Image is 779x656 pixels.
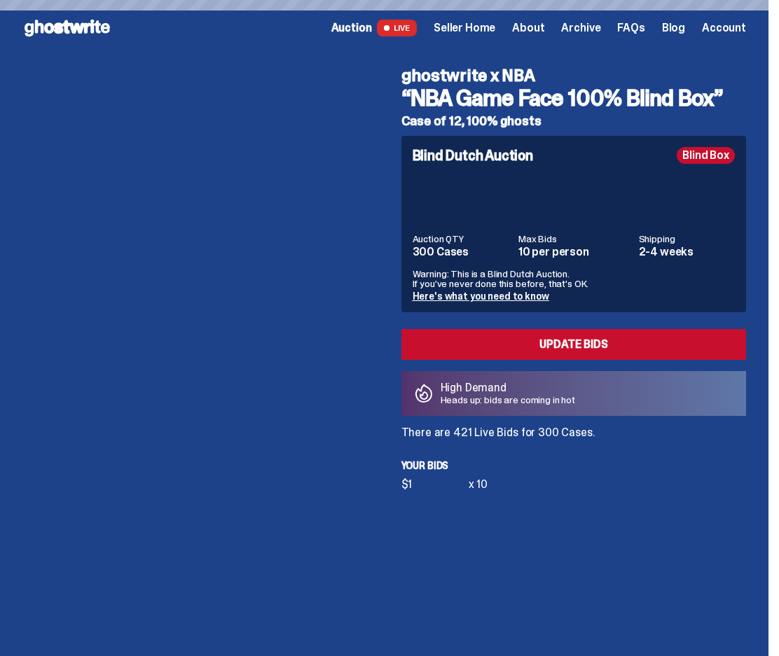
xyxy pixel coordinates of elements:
[331,20,417,36] a: Auction LIVE
[469,479,488,490] div: x 10
[662,22,685,34] a: Blog
[401,479,469,490] div: $1
[434,22,495,34] a: Seller Home
[441,395,576,405] p: Heads up: bids are coming in hot
[377,20,417,36] span: LIVE
[413,269,736,288] p: Warning: This is a Blind Dutch Auction. If you’ve never done this before, that’s OK.
[401,87,747,109] h3: “NBA Game Face 100% Blind Box”
[441,382,576,393] p: High Demand
[401,461,747,470] p: Your bids
[639,246,735,258] dd: 2-4 weeks
[401,67,747,84] h4: ghostwrite x NBA
[401,115,747,127] h5: Case of 12, 100% ghosts
[413,148,533,162] h4: Blind Dutch Auction
[413,290,549,302] a: Here's what you need to know
[518,246,630,258] dd: 10 per person
[561,22,600,34] a: Archive
[617,22,644,34] a: FAQs
[413,246,510,258] dd: 300 Cases
[518,234,630,244] dt: Max Bids
[331,22,372,34] span: Auction
[512,22,544,34] a: About
[413,234,510,244] dt: Auction QTY
[639,234,735,244] dt: Shipping
[702,22,746,34] a: Account
[401,427,747,438] p: There are 421 Live Bids for 300 Cases.
[401,329,747,360] a: Update Bids
[677,147,735,164] div: Blind Box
